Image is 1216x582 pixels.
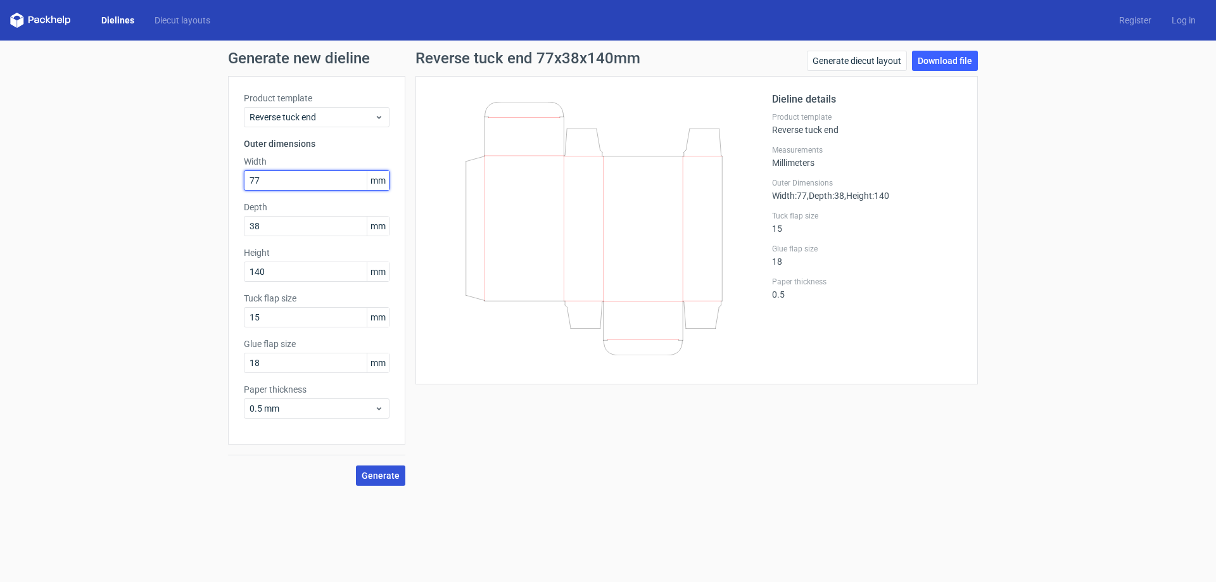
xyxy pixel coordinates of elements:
label: Tuck flap size [772,211,962,221]
div: 18 [772,244,962,267]
span: mm [367,308,389,327]
label: Glue flap size [244,338,389,350]
span: Reverse tuck end [250,111,374,123]
label: Depth [244,201,389,213]
div: Reverse tuck end [772,112,962,135]
div: Millimeters [772,145,962,168]
a: Diecut layouts [144,14,220,27]
label: Product template [244,92,389,104]
a: Dielines [91,14,144,27]
h3: Outer dimensions [244,137,389,150]
button: Generate [356,465,405,486]
div: 15 [772,211,962,234]
h1: Reverse tuck end 77x38x140mm [415,51,640,66]
span: Width : 77 [772,191,807,201]
label: Measurements [772,145,962,155]
h2: Dieline details [772,92,962,107]
span: , Height : 140 [844,191,889,201]
label: Outer Dimensions [772,178,962,188]
a: Generate diecut layout [807,51,907,71]
label: Paper thickness [772,277,962,287]
a: Log in [1162,14,1206,27]
span: mm [367,217,389,236]
span: 0.5 mm [250,402,374,415]
span: mm [367,171,389,190]
a: Register [1109,14,1162,27]
label: Paper thickness [244,383,389,396]
label: Product template [772,112,962,122]
label: Height [244,246,389,259]
label: Glue flap size [772,244,962,254]
span: Generate [362,471,400,480]
label: Tuck flap size [244,292,389,305]
span: mm [367,262,389,281]
h1: Generate new dieline [228,51,988,66]
a: Download file [912,51,978,71]
div: 0.5 [772,277,962,300]
label: Width [244,155,389,168]
span: mm [367,353,389,372]
span: , Depth : 38 [807,191,844,201]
